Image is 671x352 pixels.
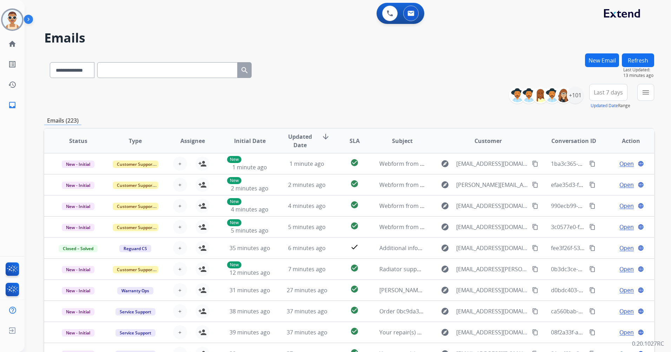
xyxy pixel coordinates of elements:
[44,31,654,45] h2: Emails
[178,223,181,231] span: +
[59,245,98,252] span: Closed – Solved
[456,244,528,252] span: [EMAIL_ADDRESS][DOMAIN_NAME]
[113,203,158,210] span: Customer Support
[173,220,187,234] button: +
[456,307,528,315] span: [EMAIL_ADDRESS][DOMAIN_NAME]
[441,265,449,273] mat-icon: explore
[619,159,634,168] span: Open
[632,339,664,348] p: 0.20.1027RC
[379,286,575,294] span: [PERSON_NAME] August Home purchase Invoice and Extend warranty info
[173,157,187,171] button: +
[227,198,241,205] p: New
[619,244,634,252] span: Open
[119,245,151,252] span: Reguard CS
[350,264,359,272] mat-icon: check_circle
[456,223,528,231] span: [EMAIL_ADDRESS][DOMAIN_NAME]
[178,286,181,294] span: +
[115,308,155,315] span: Service Support
[589,161,596,167] mat-icon: content_copy
[178,181,181,189] span: +
[8,80,16,89] mat-icon: history
[350,201,359,209] mat-icon: check_circle
[198,286,207,294] mat-icon: person_add
[456,181,528,189] span: [PERSON_NAME][EMAIL_ADDRESS][PERSON_NAME][DOMAIN_NAME]
[115,329,155,337] span: Service Support
[638,245,644,251] mat-icon: language
[456,265,528,273] span: [EMAIL_ADDRESS][PERSON_NAME][DOMAIN_NAME]
[589,224,596,230] mat-icon: content_copy
[551,137,596,145] span: Conversation ID
[173,178,187,192] button: +
[456,328,528,337] span: [EMAIL_ADDRESS][DOMAIN_NAME]
[198,202,207,210] mat-icon: person_add
[198,244,207,252] mat-icon: person_add
[622,53,654,67] button: Refresh
[551,244,653,252] span: fee3f26f-5328-46de-82f7-1e1c7bd0cd4f
[287,286,327,294] span: 27 minutes ago
[532,224,538,230] mat-icon: content_copy
[532,329,538,335] mat-icon: content_copy
[441,328,449,337] mat-icon: explore
[227,177,241,184] p: New
[2,10,22,30] img: avatar
[532,266,538,272] mat-icon: content_copy
[638,203,644,209] mat-icon: language
[456,202,528,210] span: [EMAIL_ADDRESS][DOMAIN_NAME]
[379,328,453,336] span: Your repair(s) have shipped
[551,223,659,231] span: 3c0577e0-fe26-4bd1-9e61-0b14b18dc5b6
[178,307,181,315] span: +
[589,245,596,251] mat-icon: content_copy
[288,244,326,252] span: 6 minutes ago
[113,266,158,273] span: Customer Support
[288,181,326,189] span: 2 minutes ago
[8,101,16,109] mat-icon: inbox
[551,265,659,273] span: 0b3dc3ce-eab3-4cb9-83be-7bf56194a876
[198,159,207,168] mat-icon: person_add
[62,266,94,273] span: New - Initial
[379,307,507,315] span: Order 0bc9da3e-bcb7-4ed9-8648-3766aaa5b6bb
[619,223,634,231] span: Open
[198,328,207,337] mat-icon: person_add
[591,103,618,109] button: Updated Date
[619,265,634,273] span: Open
[638,287,644,293] mat-icon: language
[619,328,634,337] span: Open
[379,265,425,273] span: Radiator support
[230,269,270,276] span: 12 minutes ago
[288,265,326,273] span: 7 minutes ago
[227,261,241,268] p: New
[532,308,538,314] mat-icon: content_copy
[173,241,187,255] button: +
[551,328,654,336] span: 08f2a33f-a102-4f67-a4dc-6a2c0c0aee08
[379,244,462,252] span: Additional information needed.
[623,73,654,78] span: 13 minutes ago
[321,132,330,141] mat-icon: arrow_downward
[551,307,655,315] span: ca560bab-12f9-4fd8-b35d-e1184affe343
[638,161,644,167] mat-icon: language
[44,116,81,125] p: Emails (223)
[173,304,187,318] button: +
[441,181,449,189] mat-icon: explore
[227,156,241,163] p: New
[173,262,187,276] button: +
[441,159,449,168] mat-icon: explore
[231,206,268,213] span: 4 minutes ago
[178,159,181,168] span: +
[231,184,268,192] span: 2 minutes ago
[456,159,528,168] span: [EMAIL_ADDRESS][DOMAIN_NAME]
[551,181,656,189] span: efae35d3-f1c8-4b58-b131-af0ad60bc5b5
[597,129,654,153] th: Action
[589,84,627,101] button: Last 7 days
[62,224,94,231] span: New - Initial
[638,182,644,188] mat-icon: language
[287,328,327,336] span: 37 minutes ago
[230,286,270,294] span: 31 minutes ago
[178,265,181,273] span: +
[638,266,644,272] mat-icon: language
[287,307,327,315] span: 37 minutes ago
[441,244,449,252] mat-icon: explore
[69,137,87,145] span: Status
[532,161,538,167] mat-icon: content_copy
[173,283,187,297] button: +
[62,287,94,294] span: New - Initial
